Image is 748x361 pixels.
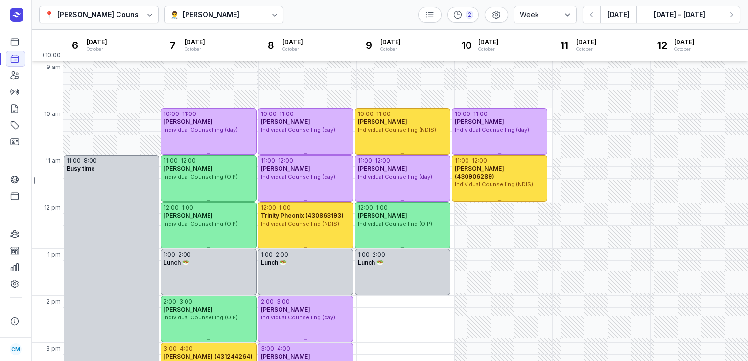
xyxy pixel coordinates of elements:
span: [PERSON_NAME] [261,165,310,172]
button: [DATE] [600,6,636,23]
div: 12:00 [375,157,390,165]
div: - [373,204,376,212]
span: [DATE] [380,38,401,46]
div: - [470,110,473,118]
div: 11:00 [182,110,196,118]
span: [DATE] [576,38,597,46]
span: [PERSON_NAME] [164,212,213,219]
div: 11:00 [376,110,391,118]
div: 📍 [45,9,53,21]
div: - [177,345,180,353]
span: Individual Counselling (day) [164,126,238,133]
span: [DATE] [282,38,303,46]
div: 2:00 [261,298,274,306]
div: 2:00 [276,251,288,259]
div: 12 [654,38,670,53]
div: October [478,46,499,53]
div: 1:00 [279,204,291,212]
div: 12:00 [261,204,276,212]
div: - [178,157,181,165]
div: - [275,157,278,165]
div: - [179,204,182,212]
div: 10:00 [358,110,374,118]
div: 11:00 [164,157,178,165]
span: [DATE] [87,38,107,46]
span: Individual Counselling (O.P) [164,220,238,227]
div: 3:00 [164,345,177,353]
span: [PERSON_NAME] [164,165,213,172]
div: - [372,157,375,165]
div: 11:00 [455,157,469,165]
div: 8:00 [84,157,97,165]
span: 10 am [44,110,61,118]
div: October [380,46,401,53]
div: 12:00 [181,157,196,165]
span: Lunch 🥗 [164,259,189,266]
span: [PERSON_NAME] [261,306,310,313]
span: [PERSON_NAME] [455,118,504,125]
div: - [176,298,179,306]
span: [PERSON_NAME] [164,306,213,313]
span: Lunch 🥗 [358,259,384,266]
div: October [87,46,107,53]
span: 9 am [47,63,61,71]
div: 11 [557,38,572,53]
span: Trinity Pheonix (430863193) [261,212,344,219]
span: Individual Counselling (NDIS) [261,220,339,227]
div: - [81,157,84,165]
div: October [185,46,205,53]
span: [PERSON_NAME] [164,118,213,125]
span: [PERSON_NAME] (431244264) [164,353,253,360]
div: - [175,251,178,259]
div: - [370,251,373,259]
span: [PERSON_NAME] [358,212,407,219]
div: - [374,110,376,118]
div: 10:00 [261,110,277,118]
div: 10:00 [455,110,470,118]
span: Individual Counselling (O.P) [164,173,238,180]
span: 12 pm [44,204,61,212]
div: 8 [263,38,279,53]
div: 3:00 [277,298,290,306]
span: [PERSON_NAME] [261,118,310,125]
div: 12:00 [358,204,373,212]
div: [PERSON_NAME] [183,9,239,21]
span: [PERSON_NAME] (430906289) [455,165,504,180]
div: 11:00 [358,157,372,165]
div: 👨‍⚕️ [170,9,179,21]
div: 10:00 [164,110,179,118]
button: [DATE] - [DATE] [636,6,723,23]
div: October [282,46,303,53]
div: - [274,298,277,306]
span: Individual Counselling (day) [358,173,432,180]
div: - [273,251,276,259]
div: 6 [67,38,83,53]
div: - [179,110,182,118]
div: 11:00 [280,110,294,118]
span: 3 pm [46,345,61,353]
span: Individual Counselling (day) [261,314,335,321]
div: 1:00 [358,251,370,259]
span: 2 pm [47,298,61,306]
div: 1:00 [164,251,175,259]
span: Individual Counselling (day) [261,173,335,180]
span: [PERSON_NAME] [358,165,407,172]
div: 11:00 [67,157,81,165]
div: 11:00 [473,110,488,118]
div: 2:00 [373,251,385,259]
span: 11 am [46,157,61,165]
span: Individual Counselling (NDIS) [455,181,533,188]
div: - [469,157,472,165]
div: 1:00 [261,251,273,259]
span: Individual Counselling (O.P) [164,314,238,321]
div: [PERSON_NAME] Counselling [57,9,158,21]
div: 12:00 [472,157,487,165]
div: 4:00 [277,345,290,353]
span: [DATE] [478,38,499,46]
div: 2 [466,11,473,19]
span: Individual Counselling (O.P) [358,220,432,227]
span: [PERSON_NAME] [261,353,310,360]
span: Individual Counselling (NDIS) [358,126,436,133]
span: 1 pm [47,251,61,259]
div: - [277,110,280,118]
